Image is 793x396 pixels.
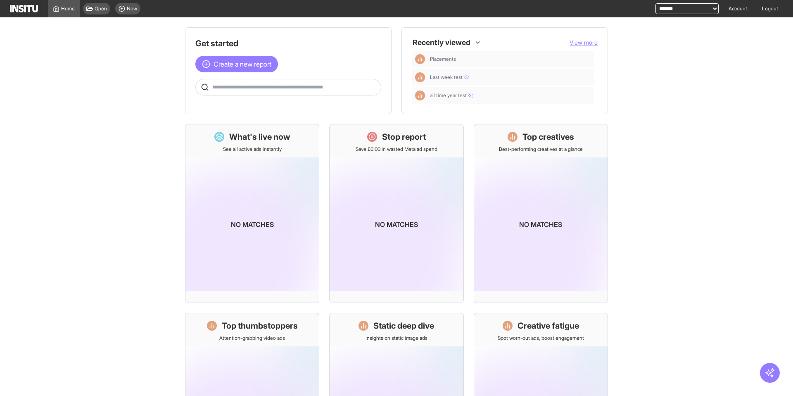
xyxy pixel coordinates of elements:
[570,38,598,47] button: View more
[570,39,598,46] span: View more
[330,157,463,291] img: coming-soon-gradient_kfitwp.png
[231,219,274,229] p: No matches
[229,131,290,143] h1: What's live now
[356,146,437,153] p: Save £0.00 in wasted Meta ad spend
[474,124,608,303] a: Top creativesBest-performing creatives at a glanceNo matches
[185,124,319,303] a: What's live nowSee all active ads instantlyNo matches
[430,92,473,99] span: all time year test
[195,38,381,49] h1: Get started
[219,335,285,341] p: Attention-grabbing video ads
[195,56,278,72] button: Create a new report
[366,335,427,341] p: Insights on static image ads
[382,131,426,143] h1: Stop report
[415,91,425,100] div: Insights
[185,157,319,291] img: coming-soon-gradient_kfitwp.png
[95,5,107,12] span: Open
[329,124,463,303] a: Stop reportSave £0.00 in wasted Meta ad spendNo matches
[214,59,271,69] span: Create a new report
[375,219,418,229] p: No matches
[61,5,75,12] span: Home
[373,320,434,332] h1: Static deep dive
[430,92,591,99] span: all time year test
[223,146,282,153] p: See all active ads instantly
[430,56,591,62] span: Placements
[222,320,298,332] h1: Top thumbstoppers
[430,74,469,81] span: Last week test
[522,131,574,143] h1: Top creatives
[519,219,562,229] p: No matches
[415,72,425,82] div: Insights
[415,54,425,64] div: Insights
[430,74,591,81] span: Last week test
[474,157,608,291] img: coming-soon-gradient_kfitwp.png
[430,56,456,62] span: Placements
[127,5,137,12] span: New
[10,5,38,12] img: Logo
[499,146,583,153] p: Best-performing creatives at a glance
